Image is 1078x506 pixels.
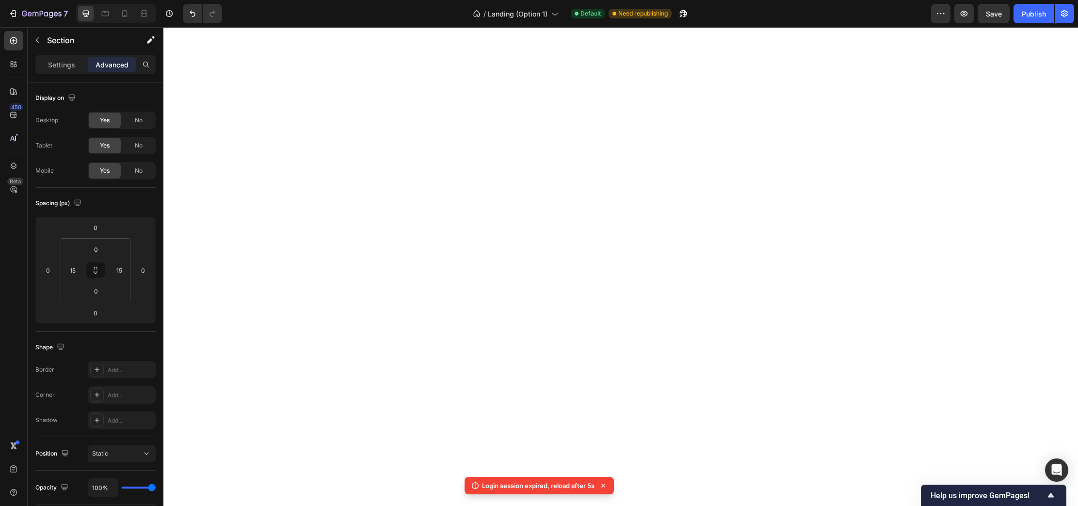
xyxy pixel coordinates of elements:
span: Help us improve GemPages! [931,491,1045,500]
p: Login session expired, reload after 5s [482,481,595,490]
input: 0 [86,306,105,320]
span: Yes [100,166,110,175]
div: Desktop [35,116,58,125]
div: Undo/Redo [183,4,222,23]
div: Shape [35,341,66,354]
input: 15px [65,263,80,277]
div: Add... [108,391,153,400]
p: Advanced [96,60,129,70]
div: Border [35,365,54,374]
div: Shadow [35,416,58,424]
button: Save [978,4,1010,23]
div: Position [35,447,71,460]
span: Landing (Option 1) [488,9,547,19]
div: Corner [35,391,55,399]
button: Show survey - Help us improve GemPages! [931,490,1057,501]
button: 7 [4,4,72,23]
span: Need republishing [618,9,668,18]
div: Open Intercom Messenger [1045,458,1068,482]
div: Beta [7,178,23,185]
span: Save [986,10,1002,18]
input: Auto [88,479,117,496]
button: Static [88,445,156,462]
button: Publish [1014,4,1054,23]
div: Spacing (px) [35,197,83,210]
p: 7 [64,8,68,19]
span: No [135,141,143,150]
p: Section [47,34,127,46]
input: 0 [86,220,105,235]
span: Yes [100,116,110,125]
div: Publish [1022,9,1046,19]
div: Add... [108,366,153,375]
span: Static [92,450,108,457]
div: Opacity [35,481,70,494]
iframe: Design area [163,27,1078,506]
div: 450 [9,103,23,111]
div: Add... [108,416,153,425]
div: Tablet [35,141,52,150]
input: 0 [41,263,55,277]
span: / [483,9,486,19]
input: 0 [136,263,150,277]
span: No [135,116,143,125]
div: Mobile [35,166,54,175]
input: 15px [112,263,127,277]
span: Yes [100,141,110,150]
span: No [135,166,143,175]
p: Settings [48,60,75,70]
input: 0px [86,284,106,298]
span: Default [580,9,601,18]
input: 0px [86,242,106,257]
div: Display on [35,92,78,105]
